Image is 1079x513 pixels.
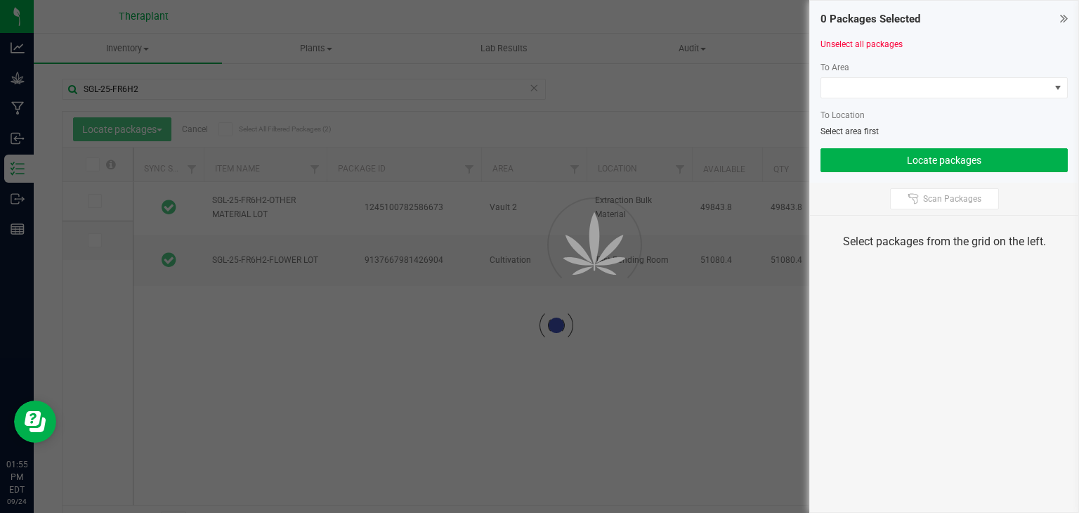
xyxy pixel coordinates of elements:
span: To Area [820,63,849,72]
a: Unselect all packages [820,39,903,49]
div: Select packages from the grid on the left. [828,233,1061,250]
button: Scan Packages [890,188,999,209]
span: Select area first [820,126,879,136]
iframe: Resource center [14,401,56,443]
span: To Location [820,110,865,120]
button: Locate packages [820,148,1068,172]
span: Scan Packages [923,193,981,204]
